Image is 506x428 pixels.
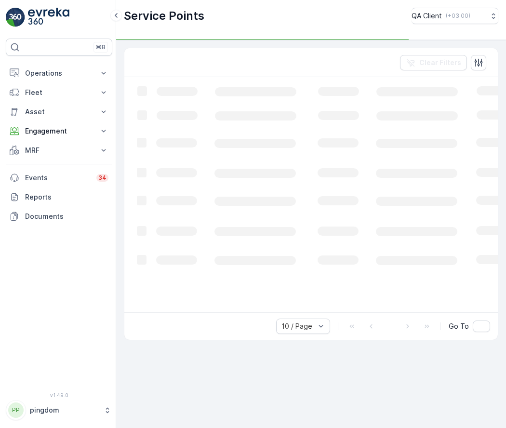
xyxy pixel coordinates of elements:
[6,141,112,160] button: MRF
[30,405,99,415] p: pingdom
[449,321,469,331] span: Go To
[98,174,107,182] p: 34
[6,187,112,207] a: Reports
[446,12,470,20] p: ( +03:00 )
[6,121,112,141] button: Engagement
[25,107,93,117] p: Asset
[419,58,461,67] p: Clear Filters
[6,102,112,121] button: Asset
[6,83,112,102] button: Fleet
[8,402,24,418] div: PP
[6,168,112,187] a: Events34
[96,43,106,51] p: ⌘B
[412,8,498,24] button: QA Client(+03:00)
[6,207,112,226] a: Documents
[124,8,204,24] p: Service Points
[412,11,442,21] p: QA Client
[6,64,112,83] button: Operations
[25,212,108,221] p: Documents
[25,68,93,78] p: Operations
[25,146,93,155] p: MRF
[25,88,93,97] p: Fleet
[6,392,112,398] span: v 1.49.0
[25,192,108,202] p: Reports
[6,400,112,420] button: PPpingdom
[28,8,69,27] img: logo_light-DOdMpM7g.png
[6,8,25,27] img: logo
[25,173,91,183] p: Events
[25,126,93,136] p: Engagement
[400,55,467,70] button: Clear Filters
